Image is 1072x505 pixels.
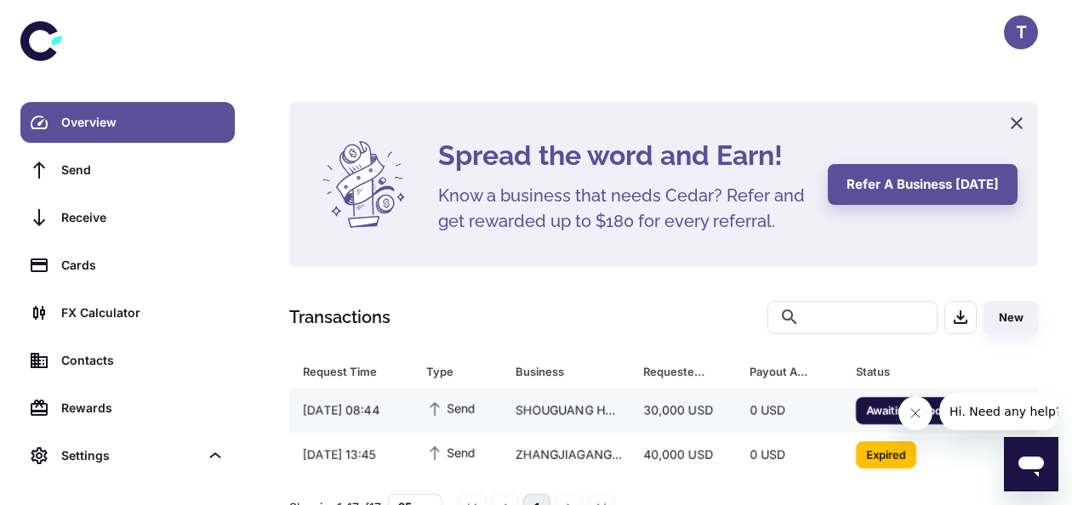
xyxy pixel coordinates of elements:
[856,360,984,383] span: Status
[856,360,962,383] div: Status
[20,292,235,333] a: FX Calculator
[502,394,630,427] div: SHOUGUANG HUANYA WINDOW DECORATION CO LTD
[289,394,413,427] div: [DATE] 08:44
[303,360,384,383] div: Request Time
[61,256,225,275] div: Cards
[61,399,225,417] div: Rewards
[939,393,1058,430] iframe: Message from company
[20,388,235,428] a: Rewards
[643,360,707,383] div: Requested Amount
[426,360,495,383] span: Type
[289,439,413,471] div: [DATE] 13:45
[61,446,199,465] div: Settings
[984,301,1038,334] button: New
[20,102,235,143] a: Overview
[426,360,473,383] div: Type
[828,164,1018,205] button: Refer a business [DATE]
[426,443,476,462] span: Send
[61,208,225,227] div: Receive
[289,304,391,330] h1: Transactions
[426,399,476,417] span: Send
[61,304,225,322] div: FX Calculator
[61,351,225,370] div: Contacts
[643,360,729,383] span: Requested Amount
[20,197,235,238] a: Receive
[1004,437,1058,491] iframe: Button to launch messaging window
[736,394,842,427] div: 0 USD
[736,439,842,471] div: 0 USD
[750,360,835,383] span: Payout Amount
[438,183,807,234] h5: Know a business that needs Cedar? Refer and get rewarded up to $180 for every referral.
[630,394,736,427] div: 30,000 USD
[856,445,916,462] span: Expired
[20,245,235,286] a: Cards
[303,360,406,383] span: Request Time
[1004,15,1038,49] button: T
[856,401,984,418] span: Awaiting Deposit until [DATE] 11:49
[750,360,813,383] div: Payout Amount
[630,439,736,471] div: 40,000 USD
[20,150,235,190] a: Send
[61,113,225,132] div: Overview
[898,396,932,430] iframe: Close message
[502,439,630,471] div: ZHANGJIAGANG OPACK IMP AND EXP CO LIMITED
[10,12,123,26] span: Hi. Need any help?
[61,161,225,179] div: Send
[20,435,235,476] div: Settings
[20,340,235,381] a: Contacts
[438,135,807,176] h4: Spread the word and Earn!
